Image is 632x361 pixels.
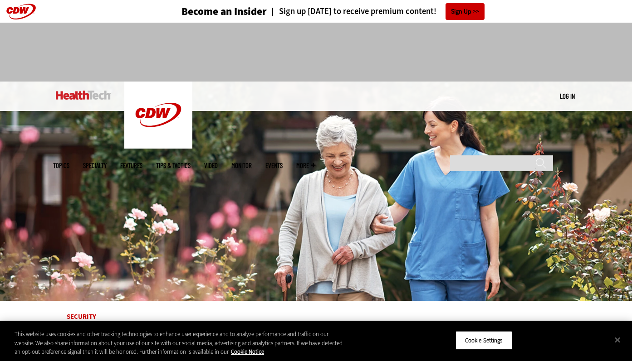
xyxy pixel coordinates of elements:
[83,162,107,169] span: Specialty
[456,331,512,350] button: Cookie Settings
[267,7,436,16] a: Sign up [DATE] to receive premium content!
[231,162,252,169] a: MonITor
[15,330,348,356] div: This website uses cookies and other tracking technologies to enhance user experience and to analy...
[560,91,575,101] div: User menu
[446,3,485,20] a: Sign Up
[124,141,192,151] a: CDW
[147,6,267,17] a: Become an Insider
[608,330,627,350] button: Close
[53,162,69,169] span: Topics
[124,82,192,149] img: Home
[265,162,283,169] a: Events
[181,6,267,17] h3: Become an Insider
[156,162,191,169] a: Tips & Tactics
[204,162,218,169] a: Video
[151,32,481,72] iframe: advertisement
[296,162,315,169] span: More
[120,162,142,169] a: Features
[231,348,264,356] a: More information about your privacy
[56,91,111,100] img: Home
[67,312,96,321] a: Security
[560,92,575,100] a: Log in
